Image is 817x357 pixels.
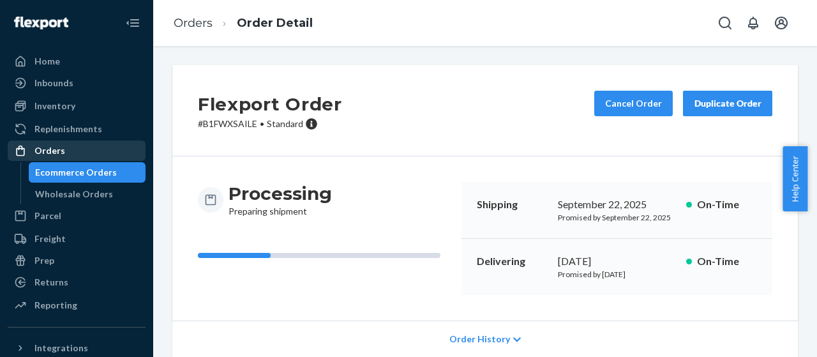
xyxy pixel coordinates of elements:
[558,269,676,280] p: Promised by [DATE]
[29,162,146,183] a: Ecommerce Orders
[229,182,332,205] h3: Processing
[35,188,113,201] div: Wholesale Orders
[8,73,146,93] a: Inbounds
[477,197,548,212] p: Shipping
[34,77,73,89] div: Inbounds
[14,17,68,29] img: Flexport logo
[198,91,342,118] h2: Flexport Order
[8,51,146,72] a: Home
[8,206,146,226] a: Parcel
[34,100,75,112] div: Inventory
[8,141,146,161] a: Orders
[34,144,65,157] div: Orders
[558,212,676,223] p: Promised by September 22, 2025
[740,10,766,36] button: Open notifications
[8,229,146,249] a: Freight
[229,182,332,218] div: Preparing shipment
[449,333,510,346] span: Order History
[198,118,342,130] p: # B1FWXSAILE
[174,16,213,30] a: Orders
[694,97,761,110] div: Duplicate Order
[683,91,772,116] button: Duplicate Order
[697,254,757,269] p: On-Time
[34,123,102,135] div: Replenishments
[8,272,146,292] a: Returns
[237,16,313,30] a: Order Detail
[163,4,323,42] ol: breadcrumbs
[768,10,794,36] button: Open account menu
[34,254,54,267] div: Prep
[35,166,117,179] div: Ecommerce Orders
[34,276,68,289] div: Returns
[120,10,146,36] button: Close Navigation
[34,299,77,312] div: Reporting
[712,10,738,36] button: Open Search Box
[477,254,548,269] p: Delivering
[34,209,61,222] div: Parcel
[8,250,146,271] a: Prep
[8,96,146,116] a: Inventory
[8,295,146,315] a: Reporting
[594,91,673,116] button: Cancel Order
[34,342,88,354] div: Integrations
[260,118,264,129] span: •
[29,184,146,204] a: Wholesale Orders
[34,232,66,245] div: Freight
[8,119,146,139] a: Replenishments
[697,197,757,212] p: On-Time
[783,146,807,211] button: Help Center
[34,55,60,68] div: Home
[267,118,303,129] span: Standard
[558,197,676,212] div: September 22, 2025
[558,254,676,269] div: [DATE]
